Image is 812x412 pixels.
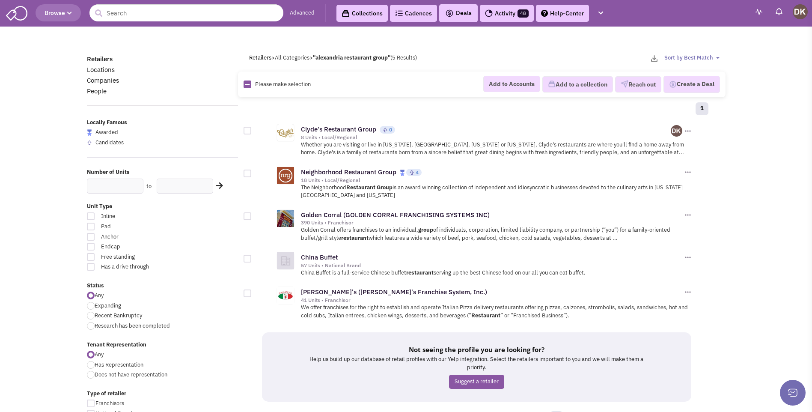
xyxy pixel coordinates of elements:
span: Has a drive through [95,263,190,271]
span: 0 [389,126,392,133]
a: Suggest a retailer [449,375,504,389]
div: 18 Units • Local/Regional [301,177,683,184]
span: Deals [445,9,472,17]
a: Companies [87,76,119,84]
label: Status [87,282,238,290]
span: Has Representation [95,361,143,368]
p: China Buffet is a full-service Chinese buffet serving up the best Chinese food on our all you can... [301,269,693,277]
b: "alexandria restaurant group" [313,54,390,61]
span: Expanding [95,302,121,309]
span: Candidates [95,139,124,146]
div: 41 Units • Franchisor [301,297,683,304]
a: Help-Center [536,5,589,22]
div: 8 Units • Local/Regional [301,134,671,141]
img: Donnie Keller [793,4,808,19]
a: Locations [87,66,115,74]
label: Type of retailer [87,390,238,398]
img: icon-deals.svg [445,8,454,18]
b: Group [377,184,393,191]
input: Search [89,4,283,21]
b: group [418,226,433,233]
b: Restaurant [346,184,375,191]
button: Add to a collection [542,76,613,93]
span: Anchor [95,233,190,241]
a: People [87,87,107,95]
img: download-2-24.png [651,55,657,62]
img: icon-collection-lavender.png [548,80,556,88]
img: Cadences_logo.png [395,10,403,16]
div: Search Nearby [211,180,224,191]
span: > [309,54,313,61]
span: Inline [95,212,190,221]
span: Endcap [95,243,190,251]
img: SmartAdmin [6,4,27,21]
img: il1DiCgSDUaTHjpocizYYg.png [671,125,682,137]
span: Franchisors [95,400,124,407]
a: Neighborhood Restaurant Group [301,168,396,176]
span: 48 [518,9,529,18]
h5: Not seeing the profile you are looking for? [305,345,648,354]
img: locallyfamous-upvote.png [409,170,414,175]
a: Cadences [390,5,437,22]
p: Help us build up our database of retail profiles with our Yelp integration. Select the retailers ... [305,355,648,371]
span: Please make selection [255,81,311,88]
button: Add to Accounts [483,76,540,92]
img: Activity.png [485,9,493,17]
button: Reach out [615,76,661,93]
a: Clyde's Restaurant Group [301,125,376,133]
div: 57 Units • National Brand [301,262,683,269]
label: Unit Type [87,203,238,211]
span: Any [95,351,104,358]
div: 390 Units • Franchisor [301,219,683,226]
b: restaurant [341,234,369,242]
a: 1 [696,102,708,115]
label: Number of Units [87,168,238,176]
span: > [271,54,275,61]
a: China Buffet [301,253,338,261]
p: We offer franchises for the right to establish and operate Italian Pizza delivery restaurants off... [301,304,693,319]
button: Deals [443,8,474,19]
img: icon-collection-lavender-black.svg [342,9,350,18]
img: VectorPaper_Plane.png [621,80,628,88]
p: Whether you are visiting or live in [US_STATE], [GEOGRAPHIC_DATA], [US_STATE] or [US_STATE], Clyd... [301,141,693,157]
img: Deal-Dollar.png [669,80,677,89]
a: Activity48 [480,5,534,22]
a: Retailers [87,55,113,63]
span: Does not have representation [95,371,167,378]
img: locallyfamous-largeicon.png [87,129,92,136]
a: Retailers [249,54,271,61]
button: Browse [36,4,81,21]
img: locallyfamous-largeicon.png [400,170,405,176]
span: All Categories (5 Results) [275,54,417,61]
a: [PERSON_NAME]'s ([PERSON_NAME]'s Franchise System, Inc.) [301,288,487,296]
span: Awarded [95,128,118,136]
p: Golden Corral offers franchises to an individual, of individuals, corporation, limited liability ... [301,226,693,242]
b: restaurant [406,269,434,276]
img: Rectangle.png [244,81,251,88]
span: Any [95,292,104,299]
a: Collections [336,5,388,22]
span: Research has been completed [95,322,170,329]
span: Recent Bankruptcy [95,312,142,319]
a: Golden Corral (GOLDEN CORRAL FRANCHISING SYSTEMS INC) [301,211,490,219]
b: Restaurant [471,312,500,319]
span: Browse [45,9,72,17]
button: Create a Deal [663,76,720,93]
label: to [146,182,152,191]
span: 4 [416,169,419,176]
label: Tenant Representation [87,341,238,349]
img: locallyfamous-upvote.png [383,127,388,133]
a: Advanced [290,9,315,17]
label: Locally Famous [87,119,238,127]
img: help.png [541,10,548,17]
span: Free standing [95,253,190,261]
img: locallyfamous-upvote.png [87,140,92,145]
p: The Neighborhood is an award winning collection of independent and idiosyncratic businesses devot... [301,184,693,200]
span: Pad [95,223,190,231]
